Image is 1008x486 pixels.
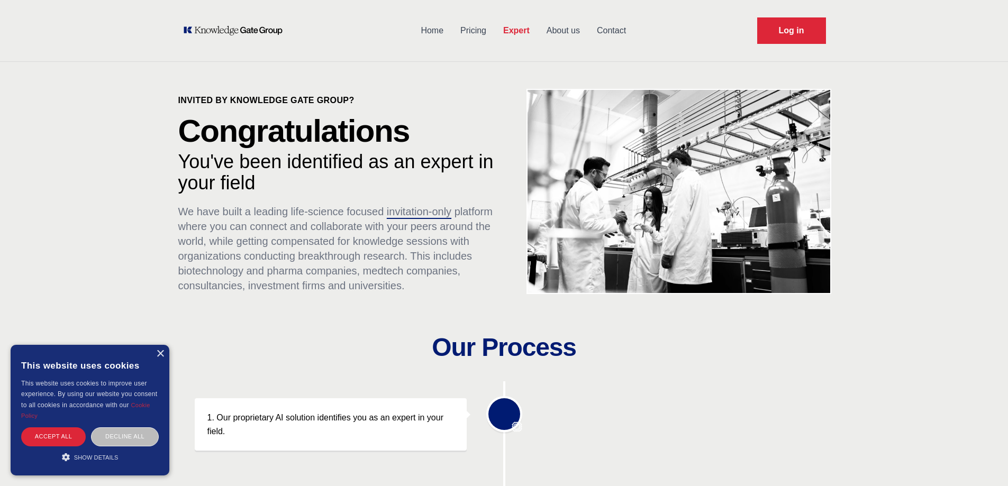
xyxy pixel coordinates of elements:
[538,17,588,44] a: About us
[955,435,1008,486] div: Widget chat
[91,427,159,446] div: Decline all
[17,17,25,25] img: logo_orange.svg
[30,17,52,25] div: v 4.0.25
[21,380,157,409] span: This website uses cookies to improve user experience. By using our website you consent to all coo...
[178,204,507,293] p: We have built a leading life-science focused platform where you can connect and collaborate with ...
[757,17,826,44] a: Request Demo
[588,17,634,44] a: Contact
[528,90,830,293] img: KOL management, KEE, Therapy area experts
[452,17,495,44] a: Pricing
[74,454,119,461] span: Show details
[207,411,455,438] p: 1. Our proprietary AI solution identifies you as an expert in your field.
[21,353,159,378] div: This website uses cookies
[21,452,159,462] div: Show details
[412,17,452,44] a: Home
[56,62,81,69] div: Dominio
[495,17,538,44] a: Expert
[17,27,25,36] img: website_grey.svg
[21,427,86,446] div: Accept all
[387,206,451,217] span: invitation-only
[118,62,176,69] div: Keyword (traffico)
[21,402,150,419] a: Cookie Policy
[156,350,164,358] div: Close
[28,27,119,36] div: Dominio: [DOMAIN_NAME]
[183,25,290,36] a: KOL Knowledge Platform: Talk to Key External Experts (KEE)
[178,115,507,147] p: Congratulations
[44,61,52,70] img: tab_domain_overview_orange.svg
[955,435,1008,486] iframe: Chat Widget
[178,94,507,107] p: Invited by Knowledge Gate Group?
[106,61,115,70] img: tab_keywords_by_traffic_grey.svg
[178,151,507,194] p: You've been identified as an expert in your field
